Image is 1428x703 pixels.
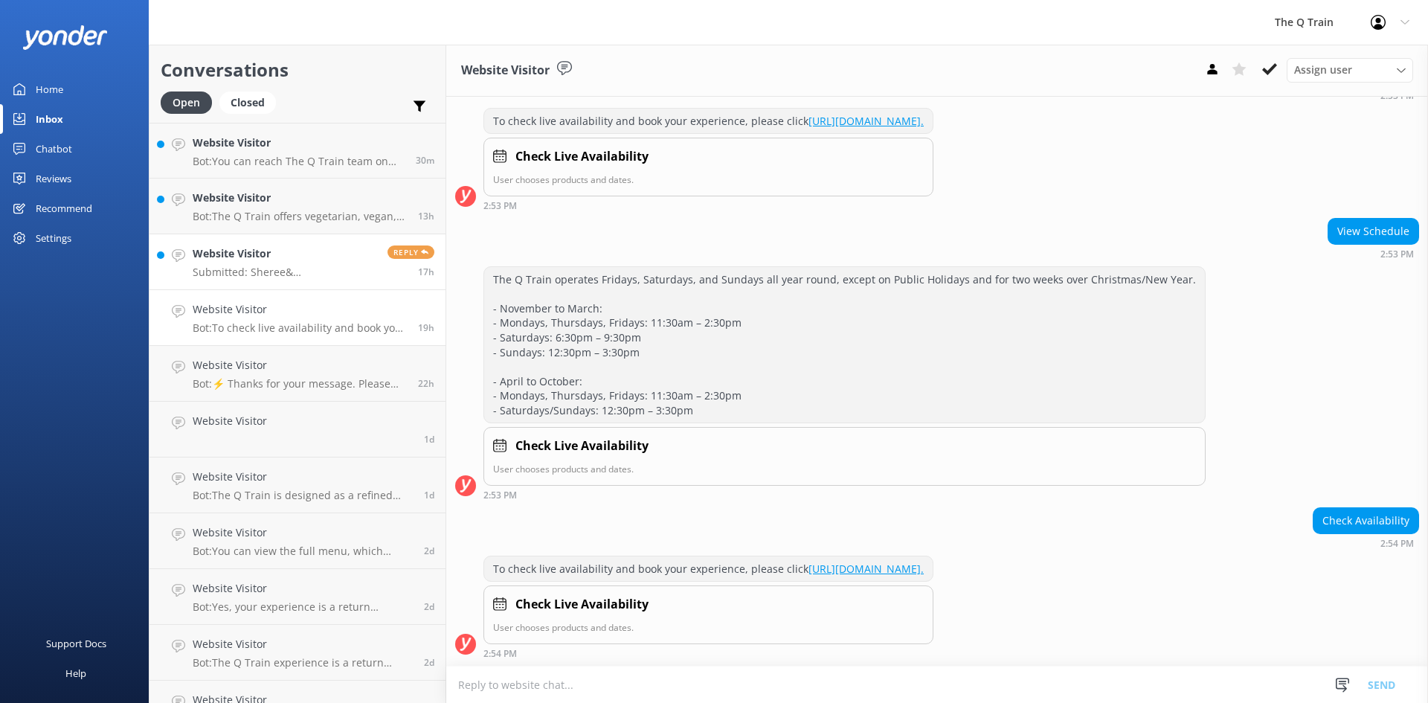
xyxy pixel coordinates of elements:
a: Website VisitorBot:You can reach The Q Train team on [PHONE_NUMBER] or email [EMAIL_ADDRESS][DOMA... [149,123,446,179]
div: Check Availability [1313,508,1418,533]
a: Website Visitor1d [149,402,446,458]
p: Bot: The Q Train experience is a return journey that lasts approximately 3 hours. You will depart... [193,656,413,670]
h4: Website Visitor [193,469,413,485]
div: Reviews [36,164,71,193]
span: Aug 26 2025 05:27pm (UTC +10:00) Australia/Sydney [418,266,434,278]
span: Aug 25 2025 07:34am (UTC +10:00) Australia/Sydney [424,600,434,613]
p: Submitted: Sheree& [PERSON_NAME] [EMAIL_ADDRESS][DOMAIN_NAME] 0427532534 Hi, Have put down name o... [193,266,376,279]
h4: Website Visitor [193,245,376,262]
span: Aug 26 2025 09:01pm (UTC +10:00) Australia/Sydney [418,210,434,222]
a: Closed [219,94,283,110]
div: Home [36,74,63,104]
p: Bot: You can reach The Q Train team on [PHONE_NUMBER] or email [EMAIL_ADDRESS][DOMAIN_NAME]. For ... [193,155,405,168]
span: Aug 26 2025 12:38pm (UTC +10:00) Australia/Sydney [418,377,434,390]
div: Aug 26 2025 02:54pm (UTC +10:00) Australia/Sydney [483,648,933,658]
a: Website VisitorBot:To check live availability and book your experience, please click [URL][DOMAIN... [149,290,446,346]
img: yonder-white-logo.png [22,25,108,50]
h4: Website Visitor [193,524,413,541]
h4: Check Live Availability [515,147,649,167]
a: Website VisitorBot:Yes, your experience is a return journey. You will be back at [GEOGRAPHIC_DATA... [149,569,446,625]
div: Chatbot [36,134,72,164]
h4: Website Visitor [193,636,413,652]
div: View Schedule [1328,219,1418,244]
span: Aug 27 2025 10:11am (UTC +10:00) Australia/Sydney [416,154,434,167]
div: Aug 26 2025 02:54pm (UTC +10:00) Australia/Sydney [1313,538,1419,548]
div: Support Docs [46,629,106,658]
div: Assign User [1287,58,1413,82]
h4: Check Live Availability [515,437,649,456]
div: Closed [219,92,276,114]
p: Bot: The Q Train offers vegetarian, vegan, and pescatarian menus that complement the standard deg... [193,210,407,223]
strong: 2:53 PM [483,491,517,500]
p: User chooses products and dates. [493,173,924,187]
strong: 2:53 PM [483,202,517,211]
strong: 2:53 PM [1380,92,1414,100]
p: Bot: You can view the full menu, which includes vegetarian options, at [URL][DOMAIN_NAME]. The me... [193,545,413,558]
h3: Website Visitor [461,61,550,80]
a: Open [161,94,219,110]
a: Website VisitorBot:The Q Train experience is a return journey that lasts approximately 3 hours. Y... [149,625,446,681]
h4: Website Visitor [193,135,405,151]
h2: Conversations [161,56,434,84]
strong: 2:54 PM [1380,539,1414,548]
div: Aug 26 2025 02:53pm (UTC +10:00) Australia/Sydney [1328,248,1419,259]
p: User chooses products and dates. [493,620,924,635]
span: Aug 25 2025 10:57pm (UTC +10:00) Australia/Sydney [424,433,434,446]
p: Bot: ⚡ Thanks for your message. Please contact us on the form below so we can answer you question. [193,377,407,391]
a: Website VisitorBot:The Q Train is designed as a refined dining experience for adults. While there... [149,458,446,513]
strong: 2:54 PM [483,649,517,658]
span: Assign user [1294,62,1352,78]
div: The Q Train operates Fridays, Saturdays, and Sundays all year round, except on Public Holidays an... [484,267,1205,423]
p: Bot: To check live availability and book your experience, please click [URL][DOMAIN_NAME]. [193,321,407,335]
a: [URL][DOMAIN_NAME]. [808,114,924,128]
strong: 2:53 PM [1380,250,1414,259]
p: Bot: The Q Train is designed as a refined dining experience for adults. While there is no childre... [193,489,413,502]
div: Recommend [36,193,92,223]
p: Bot: Yes, your experience is a return journey. You will be back at [GEOGRAPHIC_DATA] 3 hours afte... [193,600,413,614]
a: Website VisitorBot:The Q Train offers vegetarian, vegan, and pescatarian menus that complement th... [149,179,446,234]
span: Aug 25 2025 10:05am (UTC +10:00) Australia/Sydney [424,545,434,557]
a: Website VisitorSubmitted: Sheree& [PERSON_NAME] [EMAIL_ADDRESS][DOMAIN_NAME] 0427532534 Hi, Have ... [149,234,446,290]
span: Aug 26 2025 02:54pm (UTC +10:00) Australia/Sydney [418,321,434,334]
span: Reply [387,245,434,259]
div: Settings [36,223,71,253]
span: Aug 25 2025 07:17am (UTC +10:00) Australia/Sydney [424,656,434,669]
h4: Check Live Availability [515,595,649,614]
div: Aug 26 2025 02:53pm (UTC +10:00) Australia/Sydney [483,489,1206,500]
h4: Website Visitor [193,301,407,318]
h4: Website Visitor [193,190,407,206]
p: User chooses products and dates. [493,462,1196,476]
div: Inbox [36,104,63,134]
div: To check live availability and book your experience, please click [484,556,933,582]
a: Website VisitorBot:You can view the full menu, which includes vegetarian options, at [URL][DOMAIN... [149,513,446,569]
span: Aug 25 2025 07:25pm (UTC +10:00) Australia/Sydney [424,489,434,501]
h4: Website Visitor [193,580,413,597]
h4: Website Visitor [193,413,267,429]
div: Help [65,658,86,688]
div: Open [161,92,212,114]
h4: Website Visitor [193,357,407,373]
a: Website VisitorBot:⚡ Thanks for your message. Please contact us on the form below so we can answe... [149,346,446,402]
div: Aug 26 2025 02:53pm (UTC +10:00) Australia/Sydney [483,200,933,211]
div: To check live availability and book your experience, please click [484,109,933,134]
a: [URL][DOMAIN_NAME]. [808,562,924,576]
